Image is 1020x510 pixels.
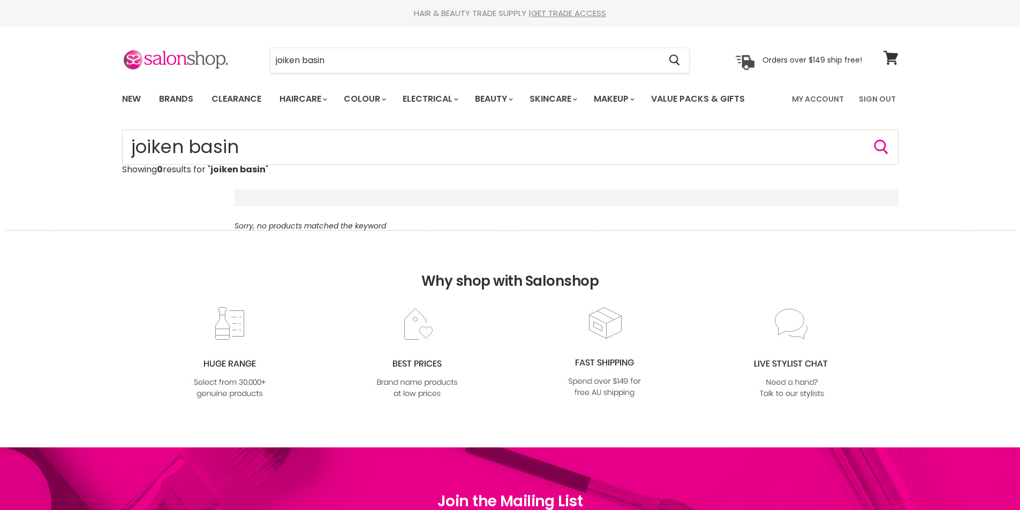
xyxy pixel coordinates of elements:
[873,139,890,156] button: Search
[271,88,334,110] a: Haircare
[151,88,201,110] a: Brands
[186,307,273,400] img: range2_8cf790d4-220e-469f-917d-a18fed3854b6.jpg
[749,307,835,400] img: chat_c0a1c8f7-3133-4fc6-855f-7264552747f6.jpg
[5,230,1015,306] h2: Why shop with Salonshop
[531,7,606,19] a: GET TRADE ACCESS
[109,83,912,115] nav: Main
[157,163,163,176] strong: 0
[522,88,584,110] a: Skincare
[374,307,460,400] img: prices.jpg
[270,48,661,73] input: Search
[210,163,266,176] strong: joiken basin
[122,165,898,174] p: Showing results for " "
[467,88,519,110] a: Beauty
[586,88,641,110] a: Makeup
[114,83,769,115] ul: Main menu
[270,48,690,73] form: Product
[122,130,898,165] input: Search
[336,88,392,110] a: Colour
[762,55,862,65] p: Orders over $149 ship free!
[852,88,902,110] a: Sign Out
[643,88,753,110] a: Value Packs & Gifts
[785,88,850,110] a: My Account
[561,306,648,399] img: fast.jpg
[661,48,689,73] button: Search
[109,8,912,19] div: HAIR & BEAUTY TRADE SUPPLY |
[114,88,149,110] a: New
[395,88,465,110] a: Electrical
[235,220,386,231] em: Sorry, no products matched the keyword
[122,130,898,165] form: Product
[203,88,269,110] a: Clearance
